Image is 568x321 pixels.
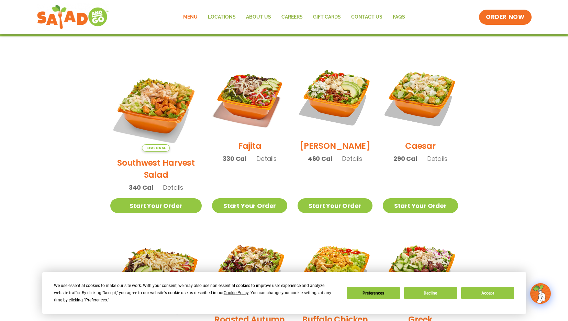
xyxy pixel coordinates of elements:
span: Seasonal [142,144,170,152]
a: Start Your Order [110,198,202,213]
a: Start Your Order [383,198,458,213]
span: 340 Cal [129,183,153,192]
a: GIFT CARDS [308,9,346,25]
span: Details [256,154,277,163]
a: ORDER NOW [479,10,531,25]
span: Details [342,154,362,163]
img: Product photo for Buffalo Chicken Salad [298,233,372,308]
span: Cookie Policy [224,290,248,295]
img: wpChatIcon [531,284,550,303]
button: Accept [461,287,514,299]
img: Product photo for Caesar Salad [383,60,458,135]
img: Product photo for Southwest Harvest Salad [110,60,202,152]
a: Careers [276,9,308,25]
img: new-SAG-logo-768×292 [37,3,109,31]
h2: Caesar [405,140,436,152]
h2: [PERSON_NAME] [300,140,370,152]
a: Locations [203,9,241,25]
span: 290 Cal [393,154,417,163]
a: Start Your Order [212,198,287,213]
span: Preferences [85,298,107,302]
img: Product photo for Cobb Salad [298,60,372,135]
button: Decline [404,287,457,299]
h2: Southwest Harvest Salad [110,157,202,181]
a: About Us [241,9,276,25]
a: Contact Us [346,9,388,25]
img: Product photo for Fajita Salad [212,60,287,135]
div: We use essential cookies to make our site work. With your consent, we may also use non-essential ... [54,282,338,304]
a: Menu [178,9,203,25]
span: Details [163,183,183,192]
a: Start Your Order [298,198,372,213]
img: Product photo for Greek Salad [383,233,458,308]
div: Cookie Consent Prompt [42,272,526,314]
a: FAQs [388,9,410,25]
img: Product photo for Roasted Autumn Salad [212,233,287,308]
span: 460 Cal [308,154,332,163]
nav: Menu [178,9,410,25]
button: Preferences [347,287,400,299]
span: ORDER NOW [486,13,524,21]
span: 330 Cal [223,154,246,163]
h2: Fajita [238,140,261,152]
span: Details [427,154,447,163]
